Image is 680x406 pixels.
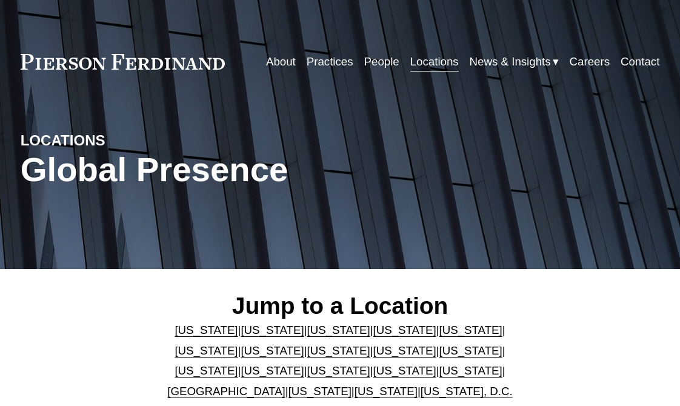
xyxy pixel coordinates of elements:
a: [US_STATE] [175,344,238,357]
a: [US_STATE] [373,324,436,336]
p: | | | | | | | | | | | | | | | | | | [153,320,526,402]
a: [US_STATE] [373,344,436,357]
a: [GEOGRAPHIC_DATA] [167,385,285,398]
a: [US_STATE] [307,344,370,357]
a: folder dropdown [470,50,559,73]
a: [US_STATE] [439,324,502,336]
a: [US_STATE] [307,364,370,377]
h4: LOCATIONS [21,131,181,150]
a: About [266,50,296,73]
a: [US_STATE] [307,324,370,336]
a: [US_STATE] [241,364,304,377]
h1: Global Presence [21,150,447,190]
a: Careers [570,50,610,73]
a: [US_STATE] [373,364,436,377]
h2: Jump to a Location [153,291,526,320]
a: [US_STATE] [288,385,352,398]
a: Locations [410,50,459,73]
a: [US_STATE] [439,344,502,357]
a: [US_STATE], D.C. [421,385,513,398]
a: Practices [307,50,353,73]
a: [US_STATE] [241,324,304,336]
a: [US_STATE] [439,364,502,377]
span: News & Insights [470,52,551,72]
a: People [364,50,399,73]
a: [US_STATE] [175,324,238,336]
a: [US_STATE] [355,385,418,398]
a: Contact [621,50,659,73]
a: [US_STATE] [241,344,304,357]
a: [US_STATE] [175,364,238,377]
